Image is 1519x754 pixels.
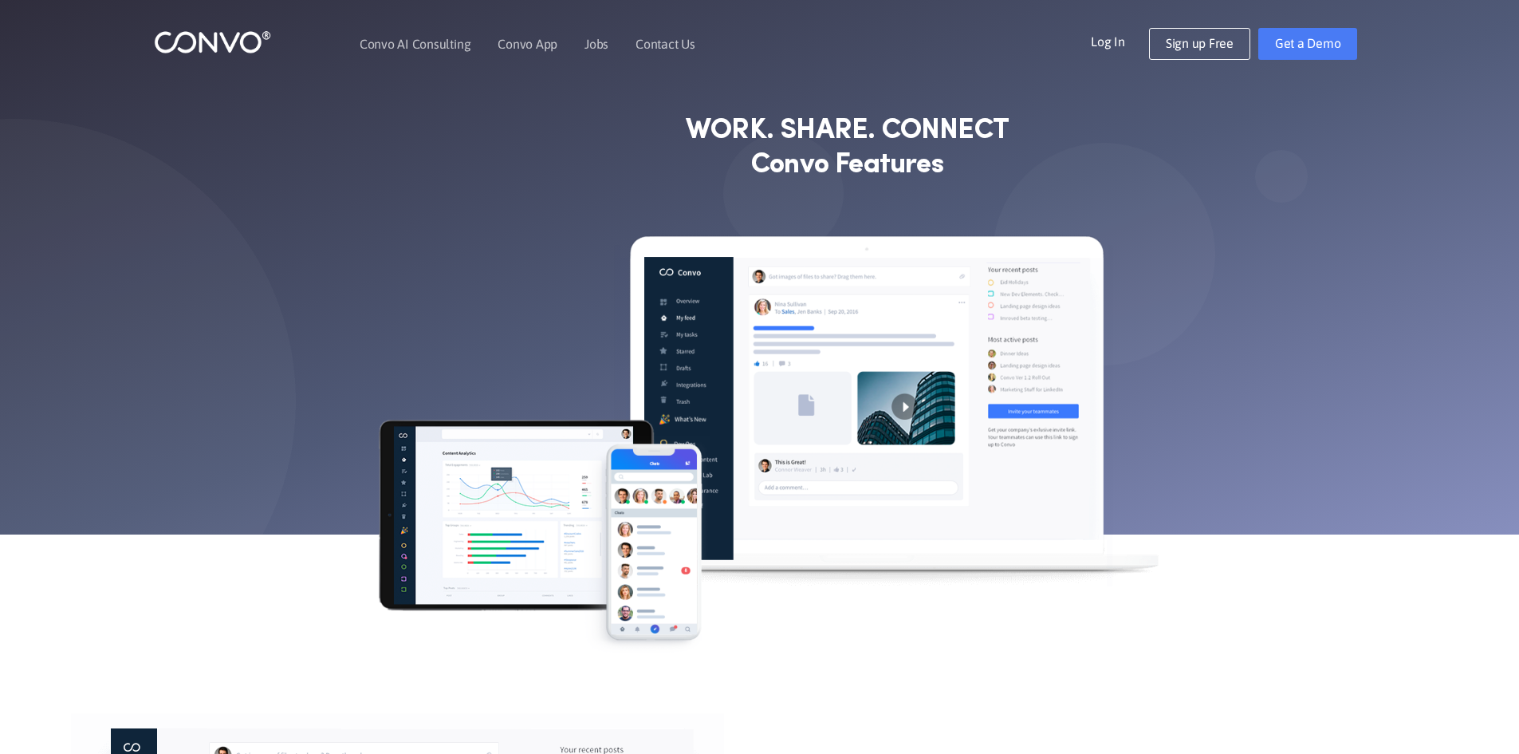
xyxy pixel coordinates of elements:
[636,38,695,50] a: Contact Us
[154,30,271,54] img: logo_1.png
[686,114,1009,183] strong: WORK. SHARE. CONNECT Convo Features
[1091,28,1149,53] a: Log In
[360,38,470,50] a: Convo AI Consulting
[1258,28,1358,60] a: Get a Demo
[584,38,608,50] a: Jobs
[1149,28,1250,60] a: Sign up Free
[1255,150,1308,203] img: shape_not_found
[498,38,557,50] a: Convo App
